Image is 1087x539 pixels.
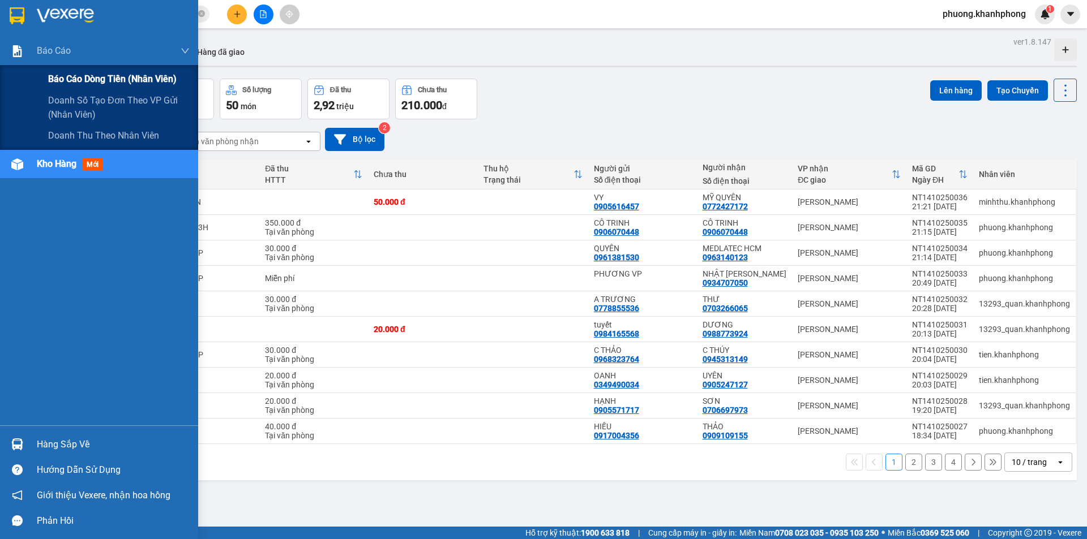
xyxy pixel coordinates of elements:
[912,320,968,329] div: NT1410250031
[285,10,293,18] span: aim
[11,158,23,170] img: warehouse-icon
[265,253,362,262] div: Tại văn phòng
[703,193,787,202] div: MỸ QUYÊN
[921,528,969,537] strong: 0369 525 060
[912,380,968,389] div: 20:03 [DATE]
[906,159,973,189] th: Toggle SortBy
[48,128,159,143] span: Doanh thu theo nhân viên
[912,355,968,364] div: 20:04 [DATE]
[703,406,748,415] div: 0706697973
[703,329,748,338] div: 0988773924
[226,98,238,112] span: 50
[123,14,150,41] img: logo.jpg
[703,244,787,253] div: MEDLATEC HCM
[159,299,254,308] div: 1T
[14,14,71,71] img: logo.jpg
[594,244,691,253] div: QUYÊN
[594,320,691,329] div: tuyết
[798,299,901,308] div: [PERSON_NAME]
[594,371,691,380] div: OANH
[1048,5,1052,13] span: 1
[912,253,968,262] div: 21:14 [DATE]
[798,376,901,385] div: [PERSON_NAME]
[798,274,901,283] div: [PERSON_NAME]
[594,253,639,262] div: 0961381530
[1040,9,1050,19] img: icon-new-feature
[159,274,254,283] div: THÙNG XỐP
[242,86,271,94] div: Số lượng
[912,269,968,278] div: NT1410250033
[594,202,639,211] div: 0905616457
[374,325,472,334] div: 20.000 đ
[798,325,901,334] div: [PERSON_NAME]
[912,244,968,253] div: NT1410250034
[905,454,922,471] button: 2
[703,371,787,380] div: UYÊN
[395,79,477,119] button: Chưa thu210.000đ
[703,304,748,313] div: 0703266065
[198,10,205,17] span: close-circle
[265,346,362,355] div: 30.000 đ
[912,227,968,236] div: 21:15 [DATE]
[37,158,76,169] span: Kho hàng
[703,431,748,440] div: 0909109155
[95,54,156,68] li: (c) 2017
[233,10,241,18] span: plus
[241,102,256,111] span: món
[703,422,787,431] div: THẢO
[265,164,353,173] div: Đã thu
[254,5,273,24] button: file-add
[48,93,190,122] span: Doanh số tạo đơn theo VP gửi (nhân viên)
[336,102,354,111] span: triệu
[979,325,1070,334] div: 13293_quan.khanhphong
[442,102,447,111] span: đ
[987,80,1048,101] button: Tạo Chuyến
[330,86,351,94] div: Đã thu
[775,528,879,537] strong: 0708 023 035 - 0935 103 250
[979,401,1070,410] div: 13293_quan.khanhphong
[265,175,353,184] div: HTTT
[979,274,1070,283] div: phuong.khanhphong
[798,426,901,435] div: [PERSON_NAME]
[12,464,23,475] span: question-circle
[159,164,254,173] div: Tên món
[159,350,254,359] div: THÙNG XỐP
[912,278,968,287] div: 20:49 [DATE]
[703,269,787,278] div: NHẬT VY
[1054,38,1077,61] div: Tạo kho hàng mới
[594,346,691,355] div: C THẢO
[703,176,787,186] div: Số điện thoại
[11,438,23,450] img: warehouse-icon
[798,175,892,184] div: ĐC giao
[181,46,190,55] span: down
[912,193,968,202] div: NT1410250036
[703,295,787,304] div: THƯ
[73,16,109,89] b: BIÊN NHẬN GỬI HÀNG
[37,462,190,478] div: Hướng dẫn sử dụng
[12,490,23,501] span: notification
[912,431,968,440] div: 18:34 [DATE]
[648,527,737,539] span: Cung cấp máy in - giấy in:
[703,396,787,406] div: SƠN
[12,515,23,526] span: message
[265,380,362,389] div: Tại văn phòng
[265,304,362,313] div: Tại văn phòng
[37,44,71,58] span: Báo cáo
[37,436,190,453] div: Hàng sắp về
[594,218,691,227] div: CÔ TRINH
[945,454,962,471] button: 4
[227,5,247,24] button: plus
[912,164,958,173] div: Mã GD
[594,295,691,304] div: A TRƯƠNG
[525,527,630,539] span: Hỗ trợ kỹ thuật:
[979,350,1070,359] div: tien.khanhphong
[798,401,901,410] div: [PERSON_NAME]
[703,355,748,364] div: 0945313149
[979,170,1070,179] div: Nhân viên
[11,45,23,57] img: solution-icon
[703,202,748,211] div: 0772427172
[259,10,267,18] span: file-add
[979,426,1070,435] div: phuong.khanhphong
[159,325,254,334] div: 1K
[798,223,901,232] div: [PERSON_NAME]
